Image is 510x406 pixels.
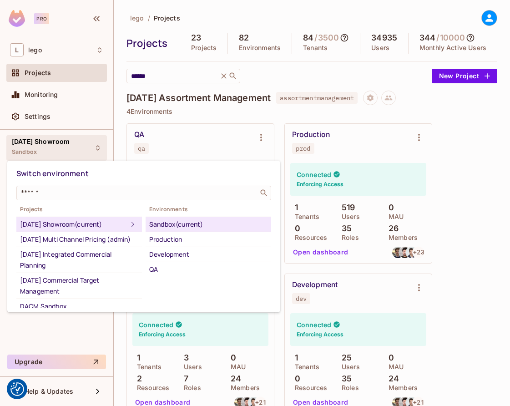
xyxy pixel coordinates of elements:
[149,234,268,245] div: Production
[149,264,268,275] div: QA
[149,219,268,230] div: Sandbox (current)
[146,206,271,213] span: Environments
[10,382,24,396] button: Consent Preferences
[10,382,24,396] img: Revisit consent button
[20,234,138,245] div: [DATE] Multi Channel Pricing (admin)
[16,206,142,213] span: Projects
[16,168,89,178] span: Switch environment
[149,249,268,260] div: Development
[20,249,138,271] div: [DATE] Integrated Commercial Planning
[20,219,127,230] div: [DATE] Showroom (current)
[20,275,138,297] div: [DATE] Commercial Target Management
[20,301,138,312] div: DACM Sandbox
